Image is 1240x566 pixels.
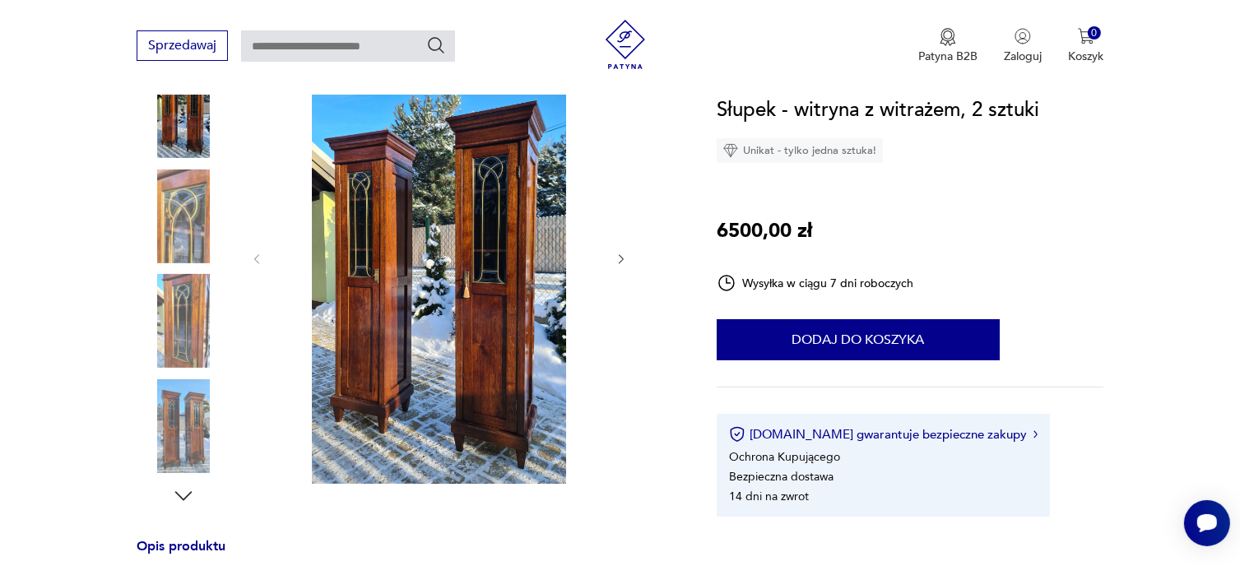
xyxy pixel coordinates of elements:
[1033,430,1038,438] img: Ikona strzałki w prawo
[717,95,1039,126] h1: Słupek - witryna z witrażem, 2 sztuki
[137,274,230,368] img: Zdjęcie produktu Słupek - witryna z witrażem, 2 sztuki
[1078,28,1094,44] img: Ikona koszyka
[1068,49,1103,64] p: Koszyk
[1184,500,1230,546] iframe: Smartsupp widget button
[137,30,228,61] button: Sprzedawaj
[1068,28,1103,64] button: 0Koszyk
[1004,49,1042,64] p: Zaloguj
[1015,28,1031,44] img: Ikonka użytkownika
[918,49,978,64] p: Patyna B2B
[940,28,956,46] img: Ikona medalu
[729,426,745,443] img: Ikona certyfikatu
[717,273,914,293] div: Wysyłka w ciągu 7 dni roboczych
[137,64,230,158] img: Zdjęcie produktu Słupek - witryna z witrażem, 2 sztuki
[426,35,446,55] button: Szukaj
[717,216,812,247] p: 6500,00 zł
[729,449,840,465] li: Ochrona Kupującego
[723,143,738,158] img: Ikona diamentu
[729,469,834,485] li: Bezpieczna dostawa
[729,489,809,504] li: 14 dni na zwrot
[717,319,1000,360] button: Dodaj do koszyka
[137,379,230,473] img: Zdjęcie produktu Słupek - witryna z witrażem, 2 sztuki
[1088,26,1102,40] div: 0
[1004,28,1042,64] button: Zaloguj
[137,41,228,53] a: Sprzedawaj
[918,28,978,64] button: Patyna B2B
[918,28,978,64] a: Ikona medaluPatyna B2B
[717,138,883,163] div: Unikat - tylko jedna sztuka!
[729,426,1038,443] button: [DOMAIN_NAME] gwarantuje bezpieczne zakupy
[137,169,230,263] img: Zdjęcie produktu Słupek - witryna z witrażem, 2 sztuki
[281,31,598,484] img: Zdjęcie produktu Słupek - witryna z witrażem, 2 sztuki
[601,20,650,69] img: Patyna - sklep z meblami i dekoracjami vintage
